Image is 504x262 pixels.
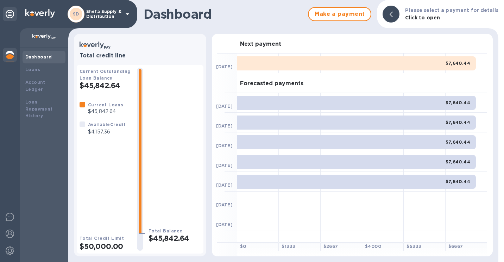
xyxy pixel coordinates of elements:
[216,163,233,168] b: [DATE]
[448,244,463,249] b: $ 6667
[25,67,40,72] b: Loans
[149,234,201,243] h2: $45,842.64
[25,9,55,18] img: Logo
[216,64,233,69] b: [DATE]
[25,80,45,92] b: Account Ledger
[25,99,53,119] b: Loan Repayment History
[407,244,421,249] b: $ 5333
[149,228,182,233] b: Total Balance
[80,242,132,251] h2: $50,000.00
[216,202,233,207] b: [DATE]
[446,139,471,145] b: $7,640.44
[216,123,233,129] b: [DATE]
[240,80,303,87] h3: Forecasted payments
[282,244,295,249] b: $ 1333
[88,102,123,107] b: Current Loans
[314,10,365,18] span: Make a payment
[240,41,281,48] h3: Next payment
[446,61,471,66] b: $7,640.44
[446,159,471,164] b: $7,640.44
[469,228,504,262] iframe: Chat Widget
[446,179,471,184] b: $7,640.44
[446,100,471,105] b: $7,640.44
[216,222,233,227] b: [DATE]
[80,69,131,81] b: Current Outstanding Loan Balance
[25,54,52,60] b: Dashboard
[323,244,338,249] b: $ 2667
[80,52,201,59] h3: Total credit line
[80,236,124,241] b: Total Credit Limit
[365,244,381,249] b: $ 4000
[86,9,121,19] p: Shefa Supply & Distribution
[216,242,233,247] b: [DATE]
[88,122,126,127] b: Available Credit
[73,11,79,17] b: SD
[144,7,304,21] h1: Dashboard
[88,108,123,115] p: $45,842.64
[405,7,498,13] b: Please select a payment for details
[216,182,233,188] b: [DATE]
[240,244,246,249] b: $ 0
[216,104,233,109] b: [DATE]
[216,143,233,148] b: [DATE]
[308,7,371,21] button: Make a payment
[88,128,126,136] p: $4,157.36
[405,15,440,20] b: Click to open
[80,81,132,90] h2: $45,842.64
[446,120,471,125] b: $7,640.44
[3,7,17,21] div: Unpin categories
